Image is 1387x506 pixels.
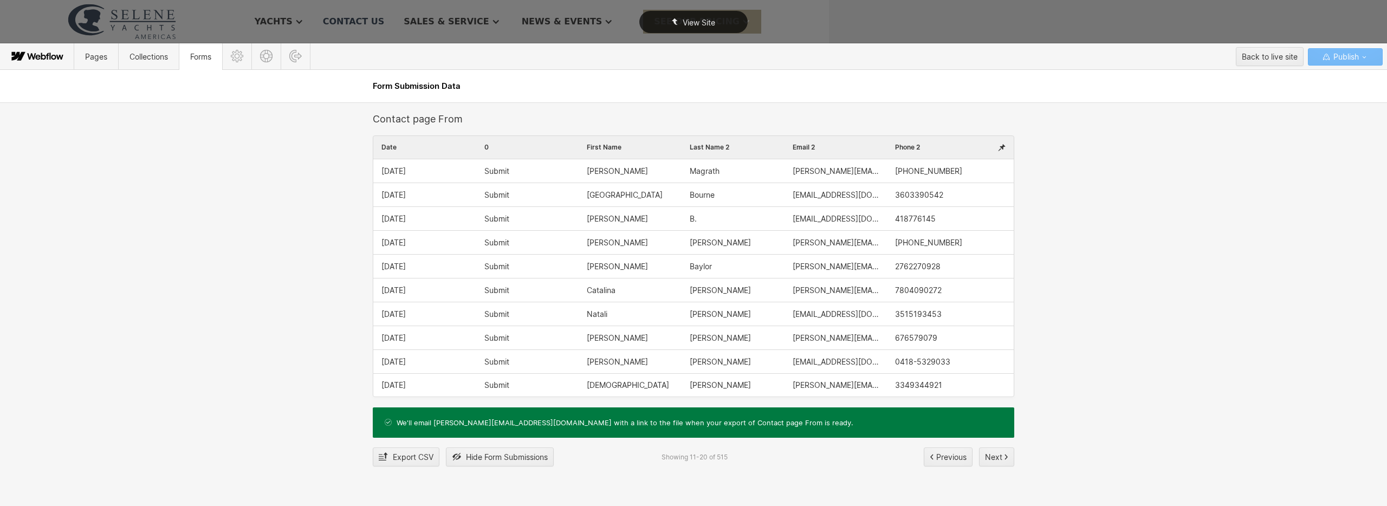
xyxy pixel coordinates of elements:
[587,238,648,247] span: [PERSON_NAME]
[1331,49,1359,65] span: Publish
[381,191,406,199] span: [DATE]
[373,326,476,349] div: Friday, October 3, 2025 11:19 AM
[587,262,648,271] span: [PERSON_NAME]
[683,18,715,27] span: View Site
[484,167,509,176] span: Submit
[1242,49,1298,65] div: Back to live site
[466,449,548,465] span: Hide Form Submissions
[895,286,942,295] span: 7804090272
[979,447,1014,466] button: Next
[484,215,509,223] span: Submit
[393,449,433,465] span: Export CSV
[373,302,476,326] div: Sunday, October 5, 2025 7:07 PM
[397,418,1003,427] span: We'll email [PERSON_NAME][EMAIL_ADDRESS][DOMAIN_NAME] with a link to the file when your export of...
[373,136,476,159] div: Date
[587,310,607,319] span: Natali
[895,144,920,151] span: Phone 2
[690,358,751,366] span: [PERSON_NAME]
[587,286,615,295] span: Catalina
[587,144,621,151] span: First Name
[579,136,682,159] div: First Name
[690,167,720,176] span: Magrath
[895,191,943,199] span: 3603390542
[484,334,509,342] span: Submit
[793,238,879,247] span: [PERSON_NAME][EMAIL_ADDRESS][DOMAIN_NAME]
[373,231,476,254] div: Tuesday, October 7, 2025 5:35 AM
[587,381,669,390] span: [DEMOGRAPHIC_DATA]
[690,144,729,151] span: Last Name 2
[373,81,1014,92] h2: Form Submission Data
[793,286,879,295] span: [PERSON_NAME][EMAIL_ADDRESS][PERSON_NAME][DOMAIN_NAME]
[484,191,509,199] span: Submit
[793,215,879,223] span: [EMAIL_ADDRESS][DOMAIN_NAME]
[85,52,107,61] span: Pages
[484,262,509,271] span: Submit
[484,310,509,319] span: Submit
[895,358,950,366] span: 0418-5329033
[793,191,879,199] span: [EMAIL_ADDRESS][DOMAIN_NAME]
[381,381,406,390] span: [DATE]
[924,447,973,466] button: Previous
[381,238,406,247] span: [DATE]
[373,159,476,183] div: Thursday, October 9, 2025 3:39 AM
[381,167,406,176] span: [DATE]
[373,374,476,397] div: Thursday, October 2, 2025 3:46 AM
[381,262,406,271] span: [DATE]
[793,334,879,342] span: [PERSON_NAME][EMAIL_ADDRESS][PERSON_NAME][DOMAIN_NAME]
[793,262,879,271] span: [PERSON_NAME][EMAIL_ADDRESS][DOMAIN_NAME]
[895,262,941,271] span: 2762270928
[1236,47,1304,66] button: Back to live site
[587,215,648,223] span: [PERSON_NAME]
[690,191,715,199] span: Bourne
[682,136,785,159] div: Last Name 2
[895,334,937,342] span: 676579079
[690,381,751,390] span: [PERSON_NAME]
[793,381,879,390] span: [PERSON_NAME][EMAIL_ADDRESS][DOMAIN_NAME]
[936,449,967,465] span: Previous
[587,167,648,176] span: [PERSON_NAME]
[1308,48,1383,66] button: Publish
[793,358,879,366] span: [EMAIL_ADDRESS][DOMAIN_NAME]
[373,447,439,466] button: Export CSV
[381,286,406,295] span: [DATE]
[190,52,211,61] span: Forms
[476,136,579,159] div: 0
[373,278,476,302] div: Monday, October 6, 2025 11:50 AM
[484,238,509,247] span: Submit
[785,136,887,159] div: Email 2
[373,113,1014,125] div: Contact page From
[381,358,406,366] span: [DATE]
[690,215,697,223] span: B.
[373,350,476,373] div: Friday, October 3, 2025 9:22 AM
[895,238,962,247] span: [PHONE_NUMBER]
[662,453,728,461] div: Showing 11-20 of 515
[895,310,942,319] span: 3515193453
[793,310,879,319] span: [EMAIL_ADDRESS][DOMAIN_NAME]
[484,286,509,295] span: Submit
[690,286,751,295] span: [PERSON_NAME]
[446,447,554,466] button: Hide Form Submissions
[690,238,751,247] span: [PERSON_NAME]
[895,381,942,390] span: 3349344921
[484,381,509,390] span: Submit
[895,167,962,176] span: [PHONE_NUMBER]
[373,183,476,206] div: Wednesday, October 8, 2025 9:47 PM
[381,215,406,223] span: [DATE]
[381,334,406,342] span: [DATE]
[484,358,509,366] span: Submit
[129,52,168,61] span: Collections
[484,144,489,151] span: 0
[373,255,476,278] div: Monday, October 6, 2025 7:14 PM
[985,449,1002,465] span: Next
[373,207,476,230] div: Wednesday, October 8, 2025 7:28 PM
[690,334,751,342] span: [PERSON_NAME]
[587,191,663,199] span: [GEOGRAPHIC_DATA]
[887,136,990,159] div: Phone 2
[381,310,406,319] span: [DATE]
[895,215,936,223] span: 418776145
[587,334,648,342] span: [PERSON_NAME]
[690,262,712,271] span: Baylor
[793,167,879,176] span: [PERSON_NAME][EMAIL_ADDRESS][PERSON_NAME][DOMAIN_NAME]
[793,144,815,151] span: Email 2
[587,358,648,366] span: [PERSON_NAME]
